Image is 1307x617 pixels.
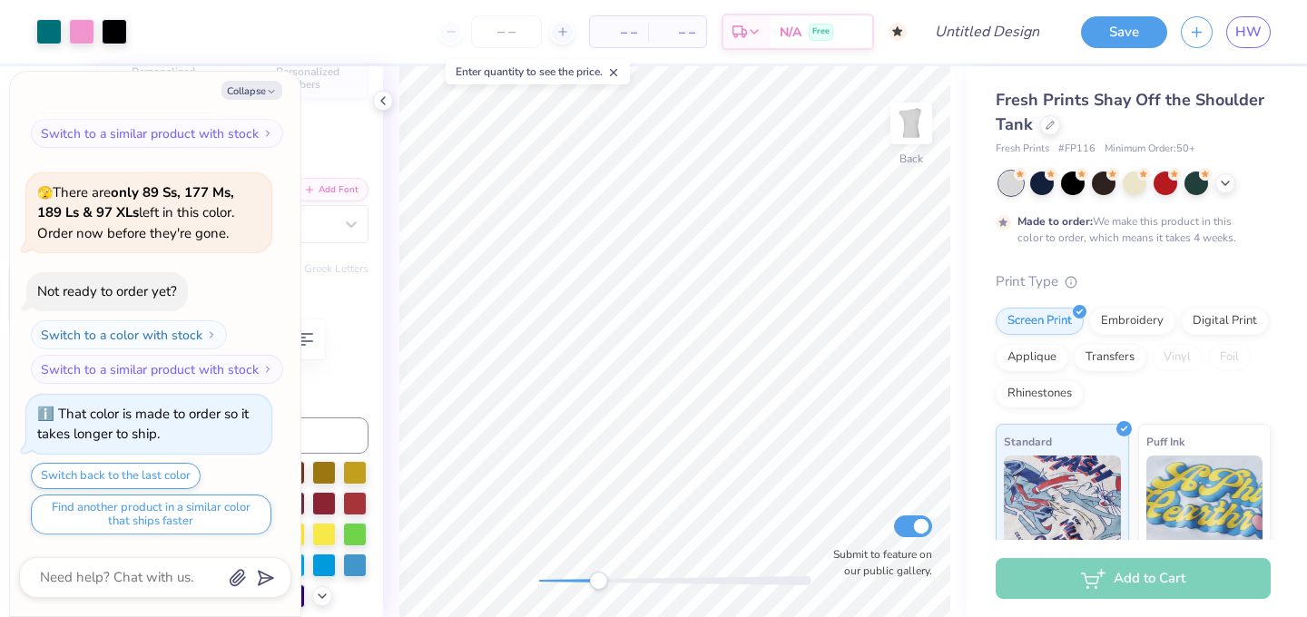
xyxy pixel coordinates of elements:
div: Not ready to order yet? [37,282,177,300]
button: Switch to a color with stock [31,84,227,113]
img: Switch to a similar product with stock [262,364,273,375]
img: Puff Ink [1146,455,1263,546]
div: Foil [1208,344,1251,371]
button: Switch back to the last color [31,463,201,489]
div: That color is made to order so it takes longer to ship. [37,405,249,444]
div: Screen Print [996,308,1084,335]
span: # FP116 [1058,142,1096,157]
span: Fresh Prints Shay Off the Shoulder Tank [996,89,1264,135]
div: We make this product in this color to order, which means it takes 4 weeks. [1017,213,1241,246]
div: Enter quantity to see the price. [446,59,630,84]
div: Transfers [1074,344,1146,371]
div: Back [899,151,923,167]
img: Switch to a color with stock [206,329,217,340]
span: Free [812,25,830,38]
span: Standard [1004,432,1052,451]
div: Accessibility label [589,572,607,590]
img: Back [893,105,929,142]
label: Submit to feature on our public gallery. [823,546,932,579]
button: Switch to Greek Letters [255,261,369,276]
div: Digital Print [1181,308,1269,335]
button: Switch to a similar product with stock [31,119,283,148]
input: – – [471,15,542,48]
span: N/A [780,23,801,42]
div: Print Type [996,271,1271,292]
button: Save [1081,16,1167,48]
div: Vinyl [1152,344,1203,371]
input: Untitled Design [920,14,1054,50]
span: HW [1235,22,1262,43]
span: Fresh Prints [996,142,1049,157]
button: Switch to a color with stock [31,320,227,349]
span: There are left in this color. Order now before they're gone. [37,183,234,242]
strong: only 89 Ss, 177 Ms, 189 Ls & 97 XLs [37,183,234,222]
div: Embroidery [1089,308,1175,335]
button: Personalized Numbers [241,57,369,99]
span: Puff Ink [1146,432,1184,451]
span: – – [659,23,695,42]
strong: Made to order: [1017,214,1093,229]
span: – – [601,23,637,42]
span: Personalized Numbers [276,65,358,91]
span: 🫣 [37,184,53,201]
span: Minimum Order: 50 + [1105,142,1195,157]
img: Standard [1004,455,1121,546]
img: Switch to a similar product with stock [262,128,273,139]
a: HW [1226,16,1271,48]
button: Add Font [294,178,369,201]
div: Rhinestones [996,380,1084,407]
div: Applique [996,344,1068,371]
button: Find another product in a similar color that ships faster [31,495,271,534]
button: Collapse [221,81,282,100]
button: Switch to a similar product with stock [31,355,283,384]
